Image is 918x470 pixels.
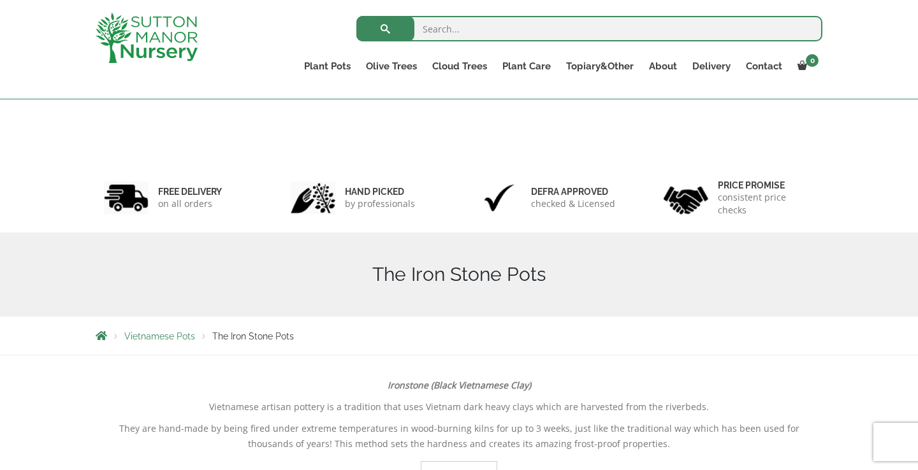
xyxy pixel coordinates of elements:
[718,191,815,217] p: consistent price checks
[718,180,815,191] h6: Price promise
[531,186,615,197] h6: Defra approved
[96,331,822,341] nav: Breadcrumbs
[158,197,222,210] p: on all orders
[96,421,822,452] p: They are hand-made by being fired under extreme temperatures in wood-burning kilns for up to 3 we...
[104,182,149,214] img: 1.jpg
[291,182,335,214] img: 2.jpg
[356,16,822,41] input: Search...
[358,57,425,75] a: Olive Trees
[790,57,822,75] a: 0
[212,331,294,341] span: The Iron Stone Pots
[345,186,415,197] h6: hand picked
[96,263,822,286] h1: The Iron Stone Pots
[531,197,615,210] p: checked & Licensed
[738,57,790,75] a: Contact
[124,331,195,341] a: Vietnamese Pots
[558,57,641,75] a: Topiary&Other
[296,57,358,75] a: Plant Pots
[96,13,198,63] img: logo
[806,54,819,67] span: 0
[477,182,521,214] img: 3.jpg
[495,57,558,75] a: Plant Care
[158,186,222,197] h6: FREE DELIVERY
[345,197,415,210] p: by professionals
[96,399,822,415] p: Vietnamese artisan pottery is a tradition that uses Vietnam dark heavy clays which are harvested ...
[388,379,531,391] strong: Ironstone (Black Vietnamese Clay)
[685,57,738,75] a: Delivery
[664,178,708,217] img: 4.jpg
[641,57,685,75] a: About
[425,57,495,75] a: Cloud Trees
